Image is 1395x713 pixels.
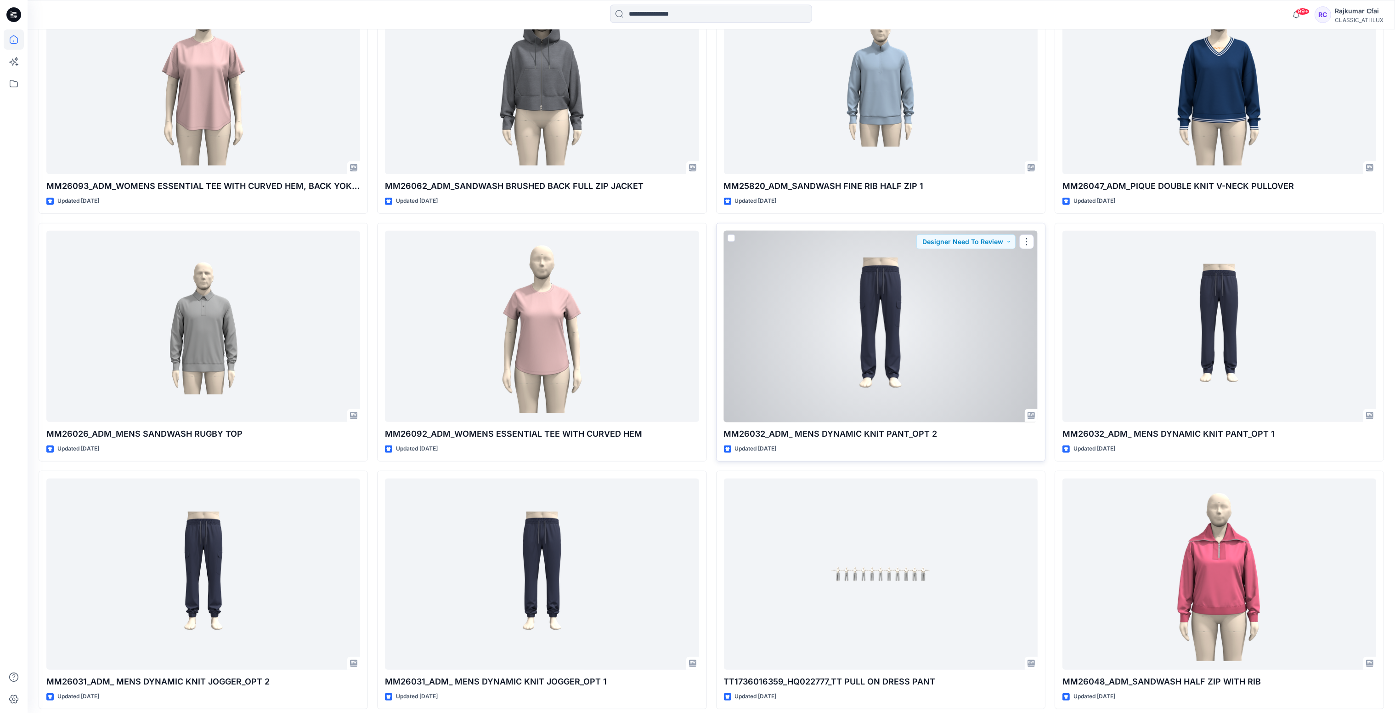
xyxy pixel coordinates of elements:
[1062,180,1376,193] p: MM26047_ADM_PIQUE DOUBLE KNIT V-NECK PULLOVER
[46,180,360,193] p: MM26093_ADM_WOMENS ESSENTIAL TEE WITH CURVED HEM, BACK YOKE, & SPLIT BACK SEAM
[1296,8,1310,15] span: 99+
[1315,6,1331,23] div: RC
[735,444,777,454] p: Updated [DATE]
[1335,17,1384,23] div: CLASSIC_ATHLUX
[46,428,360,440] p: MM26026_ADM_MENS SANDWASH RUGBY TOP
[735,196,777,206] p: Updated [DATE]
[1062,428,1376,440] p: MM26032_ADM_ MENS DYNAMIC KNIT PANT_OPT 1
[1062,231,1376,422] a: MM26032_ADM_ MENS DYNAMIC KNIT PANT_OPT 1
[46,675,360,688] p: MM26031_ADM_ MENS DYNAMIC KNIT JOGGER_OPT 2
[57,444,99,454] p: Updated [DATE]
[46,479,360,670] a: MM26031_ADM_ MENS DYNAMIC KNIT JOGGER_OPT 2
[724,231,1038,422] a: MM26032_ADM_ MENS DYNAMIC KNIT PANT_OPT 2
[1073,196,1115,206] p: Updated [DATE]
[385,180,699,193] p: MM26062_ADM_SANDWASH BRUSHED BACK FULL ZIP JACKET
[385,428,699,440] p: MM26092_ADM_WOMENS ESSENTIAL TEE WITH CURVED HEM
[735,692,777,702] p: Updated [DATE]
[724,675,1038,688] p: TT1736016359_HQ022777_TT PULL ON DRESS PANT
[396,444,438,454] p: Updated [DATE]
[1073,444,1115,454] p: Updated [DATE]
[1062,479,1376,670] a: MM26048_ADM_SANDWASH HALF ZIP WITH RIB
[57,196,99,206] p: Updated [DATE]
[385,231,699,422] a: MM26092_ADM_WOMENS ESSENTIAL TEE WITH CURVED HEM
[724,428,1038,440] p: MM26032_ADM_ MENS DYNAMIC KNIT PANT_OPT 2
[1073,692,1115,702] p: Updated [DATE]
[385,479,699,670] a: MM26031_ADM_ MENS DYNAMIC KNIT JOGGER_OPT 1
[396,692,438,702] p: Updated [DATE]
[1335,6,1384,17] div: Rajkumar Cfai
[1062,675,1376,688] p: MM26048_ADM_SANDWASH HALF ZIP WITH RIB
[385,675,699,688] p: MM26031_ADM_ MENS DYNAMIC KNIT JOGGER_OPT 1
[396,196,438,206] p: Updated [DATE]
[57,692,99,702] p: Updated [DATE]
[724,180,1038,193] p: MM25820_ADM_SANDWASH FINE RIB HALF ZIP 1
[46,231,360,422] a: MM26026_ADM_MENS SANDWASH RUGBY TOP
[724,479,1038,670] a: TT1736016359_HQ022777_TT PULL ON DRESS PANT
